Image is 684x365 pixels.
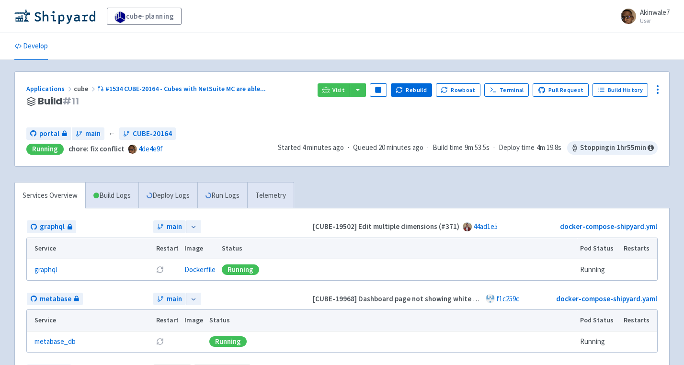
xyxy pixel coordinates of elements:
th: Image [182,238,219,259]
span: Stopping in 1 hr 55 min [567,141,658,155]
th: Image [182,310,206,331]
th: Service [27,310,153,331]
th: Pod Status [577,238,621,259]
a: Services Overview [15,182,85,209]
span: Build [38,96,79,107]
a: portal [26,127,71,140]
span: Started [278,143,344,152]
a: Build Logs [86,182,138,209]
th: Service [27,238,153,259]
span: portal [39,128,59,139]
button: Restart pod [156,338,164,345]
a: Build History [593,83,648,97]
a: Visit [318,83,350,97]
span: Queued [353,143,423,152]
span: main [85,128,101,139]
a: Run Logs [197,182,247,209]
strong: [CUBE-19502] Edit multiple dimensions (#371) [313,222,459,231]
a: metabase [27,293,83,306]
a: Deploy Logs [138,182,197,209]
td: Running [577,259,621,280]
th: Pod Status [577,310,621,331]
time: 4 minutes ago [302,143,344,152]
a: main [72,127,104,140]
a: #1534 CUBE-20164 - Cubes with NetSuite MC are able... [97,84,267,93]
a: f1c259c [496,294,519,303]
span: #1534 CUBE-20164 - Cubes with NetSuite MC are able ... [105,84,266,93]
span: # 11 [62,94,79,108]
a: docker-compose-shipyard.yml [560,222,657,231]
time: 20 minutes ago [378,143,423,152]
span: 4m 19.8s [536,142,561,153]
a: graphql [34,264,57,275]
span: metabase [40,294,71,305]
a: Dockerfile [184,265,216,274]
a: Terminal [484,83,529,97]
a: docker-compose-shipyard.yaml [556,294,657,303]
span: Visit [332,86,345,94]
th: Status [219,238,577,259]
strong: chore: fix conflict [68,144,125,153]
span: graphql [40,221,65,232]
a: Develop [14,33,48,60]
span: CUBE-20164 [133,128,172,139]
a: metabase_db [34,336,76,347]
div: · · · [278,141,658,155]
span: cube [74,84,97,93]
button: Rebuild [391,83,432,97]
span: Deploy time [499,142,535,153]
small: User [640,18,670,24]
th: Restart [153,310,182,331]
span: ← [108,128,115,139]
span: main [167,294,182,305]
div: Running [222,264,259,275]
div: Running [26,144,64,155]
a: 4de4e9f [138,144,163,153]
strong: [CUBE-19968] Dashboard page not showing white background (#83) [313,294,529,303]
a: Akinwale7 User [615,9,670,24]
a: Applications [26,84,74,93]
span: 9m 53.5s [465,142,490,153]
th: Status [206,310,577,331]
span: Akinwale7 [640,8,670,17]
a: main [153,293,186,306]
span: main [167,221,182,232]
a: Pull Request [533,83,589,97]
th: Restarts [621,238,657,259]
a: CUBE-20164 [119,127,176,140]
button: Restart pod [156,266,164,274]
img: Shipyard logo [14,9,95,24]
button: Pause [370,83,387,97]
a: Telemetry [247,182,294,209]
div: Running [209,336,247,347]
td: Running [577,331,621,352]
a: main [153,220,186,233]
th: Restart [153,238,182,259]
a: graphql [27,220,76,233]
button: Rowboat [436,83,481,97]
th: Restarts [621,310,657,331]
a: cube-planning [107,8,182,25]
span: Build time [433,142,463,153]
a: 44ad1e5 [473,222,498,231]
